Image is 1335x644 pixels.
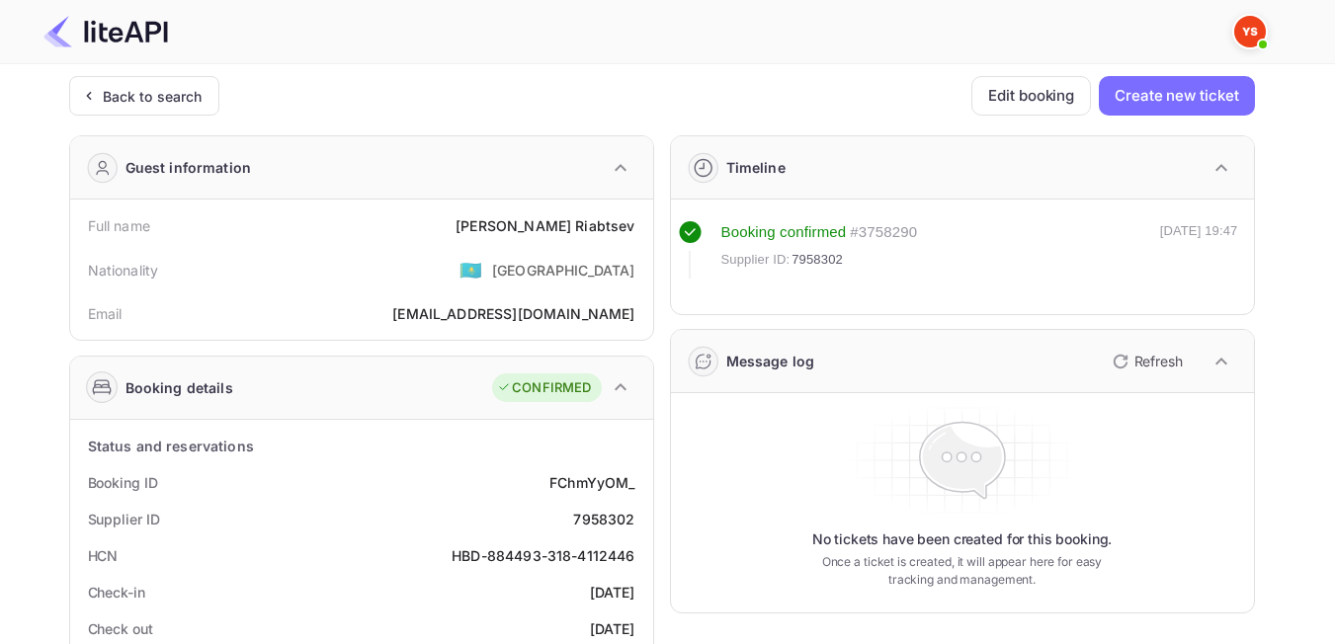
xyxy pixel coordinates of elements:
div: Email [88,303,123,324]
div: Message log [726,351,815,371]
div: Booking details [125,377,233,398]
div: Full name [88,215,150,236]
div: [PERSON_NAME] Riabtsev [456,215,634,236]
p: Refresh [1134,351,1183,371]
div: 7958302 [573,509,634,529]
span: United States [459,252,482,287]
button: Edit booking [971,76,1091,116]
div: # 3758290 [850,221,917,244]
img: LiteAPI Logo [43,16,168,47]
div: Guest information [125,157,252,178]
div: [DATE] [590,618,635,639]
div: Check-in [88,582,145,603]
button: Create new ticket [1099,76,1254,116]
div: CONFIRMED [497,378,591,398]
div: FChmYyOM_ [549,472,634,493]
div: Status and reservations [88,436,254,456]
span: 7958302 [792,250,843,270]
div: Check out [88,618,153,639]
div: Timeline [726,157,786,178]
div: HBD-884493-318-4112446 [452,545,634,566]
div: Supplier ID [88,509,160,529]
button: Refresh [1101,346,1191,377]
img: Yandex Support [1234,16,1266,47]
p: No tickets have been created for this booking. [812,529,1113,549]
p: Once a ticket is created, it will appear here for easy tracking and management. [806,553,1119,589]
div: Booking ID [88,472,158,493]
div: HCN [88,545,119,566]
span: Supplier ID: [721,250,791,270]
div: [GEOGRAPHIC_DATA] [492,260,635,281]
div: [EMAIL_ADDRESS][DOMAIN_NAME] [392,303,634,324]
div: [DATE] [590,582,635,603]
div: Booking confirmed [721,221,847,244]
div: Nationality [88,260,159,281]
div: [DATE] 19:47 [1160,221,1238,279]
div: Back to search [103,86,203,107]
